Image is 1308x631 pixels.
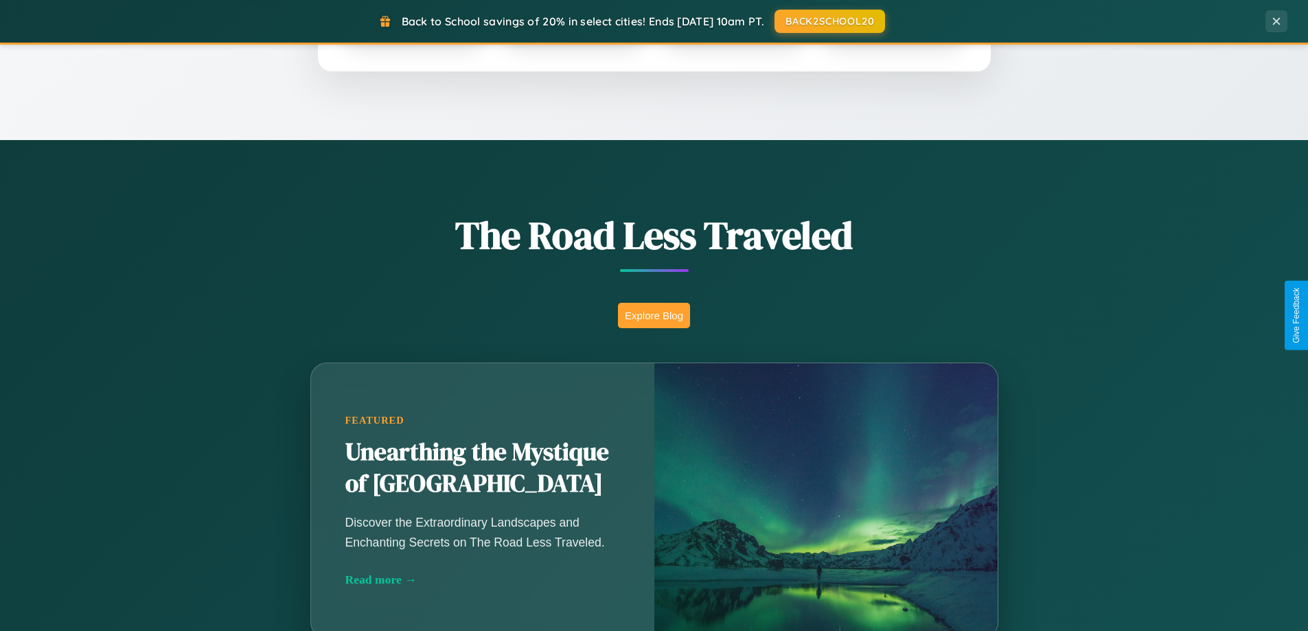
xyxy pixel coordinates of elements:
[618,303,690,328] button: Explore Blog
[1292,288,1301,343] div: Give Feedback
[775,10,885,33] button: BACK2SCHOOL20
[345,437,620,500] h2: Unearthing the Mystique of [GEOGRAPHIC_DATA]
[345,513,620,551] p: Discover the Extraordinary Landscapes and Enchanting Secrets on The Road Less Traveled.
[402,14,764,28] span: Back to School savings of 20% in select cities! Ends [DATE] 10am PT.
[345,573,620,587] div: Read more →
[242,209,1066,262] h1: The Road Less Traveled
[345,415,620,426] div: Featured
